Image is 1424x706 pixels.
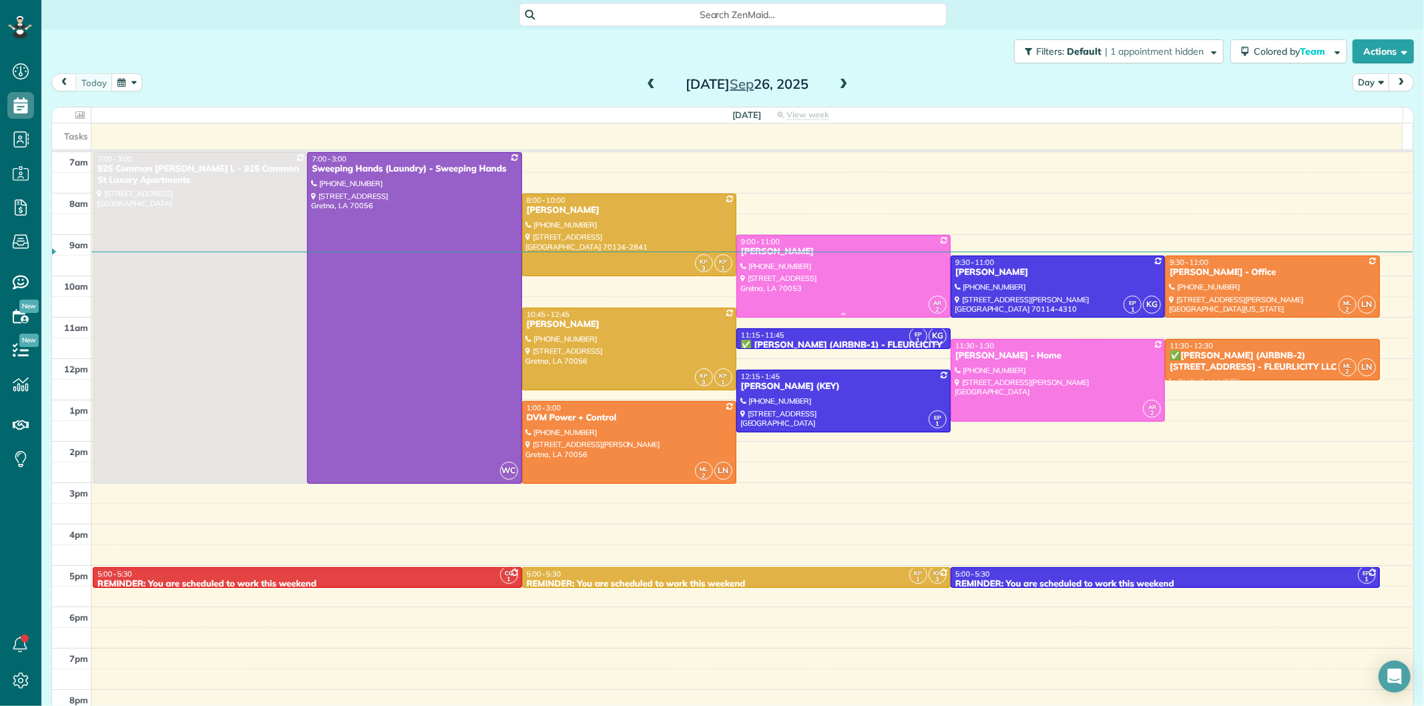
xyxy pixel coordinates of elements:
div: ✅ [PERSON_NAME] (AIRBNB-1) - FLEURLICITY LLC [740,340,947,362]
span: KP [700,258,708,265]
span: LN [714,462,732,480]
h2: [DATE] 26, 2025 [664,77,830,91]
span: 5:00 - 5:30 [955,569,990,579]
small: 1 [1359,573,1375,586]
div: [PERSON_NAME] [526,205,732,216]
span: 1:00 - 3:00 [527,403,561,412]
span: KP [700,372,708,379]
span: 5:00 - 5:30 [527,569,561,579]
span: 12pm [64,364,88,374]
div: [PERSON_NAME] - Home [955,350,1161,362]
div: Sweeping Hands (Laundry) - Sweeping Hands [311,163,517,175]
span: 8:00 - 10:00 [527,196,565,205]
small: 1 [715,262,732,275]
span: 7am [69,157,88,167]
span: LN [1358,296,1376,314]
div: REMINDER: You are scheduled to work this weekend [526,579,947,590]
span: 5:00 - 5:30 [97,569,132,579]
span: 5pm [69,571,88,581]
span: 9am [69,240,88,250]
span: 3pm [69,488,88,498]
small: 2 [1339,304,1356,316]
span: KG [929,327,947,345]
span: View week [786,109,829,120]
span: 6pm [69,612,88,623]
span: 9:00 - 11:00 [741,237,780,246]
div: [PERSON_NAME] - Office [1169,267,1375,278]
span: 9:30 - 11:00 [1170,258,1208,267]
div: [PERSON_NAME] [740,246,947,258]
span: LN [1358,358,1376,376]
span: CG [505,569,513,577]
div: ✅[PERSON_NAME] (AIRBNB-2) [STREET_ADDRESS] - FLEURLICITY LLC [1169,350,1375,373]
div: [PERSON_NAME] [955,267,1161,278]
span: EP [915,330,922,338]
span: 10am [64,281,88,292]
button: today [75,73,113,91]
small: 3 [696,262,712,275]
span: 2pm [69,446,88,457]
small: 1 [929,418,946,430]
small: 1 [910,573,927,586]
small: 1 [501,573,517,586]
span: 12:15 - 1:45 [741,372,780,381]
span: Sep [730,75,754,92]
button: Colored byTeam [1230,39,1347,63]
span: 9:30 - 11:00 [955,258,994,267]
span: KG [1143,296,1161,314]
button: Day [1353,73,1390,91]
button: prev [51,73,77,91]
span: KP [915,569,923,577]
span: 1pm [69,405,88,416]
span: KP [719,372,727,379]
span: AR [934,299,942,306]
span: EP [1129,299,1136,306]
span: | 1 appointment hidden [1105,45,1204,57]
span: KP [719,258,727,265]
span: New [19,334,39,347]
span: KP [934,569,942,577]
div: Open Intercom Messenger [1379,661,1411,693]
span: [DATE] [732,109,761,120]
span: 4pm [69,529,88,540]
span: 7:00 - 3:00 [97,154,132,163]
div: DVM Power + Control [526,412,732,424]
small: 2 [929,304,946,316]
span: 8pm [69,695,88,705]
button: Filters: Default | 1 appointment hidden [1014,39,1224,63]
span: Tasks [64,131,88,141]
span: Team [1300,45,1327,57]
span: Default [1067,45,1102,57]
small: 3 [929,573,946,586]
small: 3 [696,376,712,389]
div: 925 Common [PERSON_NAME] L - 925 Common St Luxury Apartments [97,163,303,186]
div: REMINDER: You are scheduled to work this weekend [97,579,518,590]
span: EP [1363,569,1371,577]
span: 7pm [69,653,88,664]
span: 11:15 - 11:45 [741,330,784,340]
div: [PERSON_NAME] [526,319,732,330]
small: 1 [715,376,732,389]
button: next [1389,73,1414,91]
span: 11:30 - 12:30 [1170,341,1213,350]
a: Filters: Default | 1 appointment hidden [1007,39,1224,63]
span: 8am [69,198,88,209]
span: EP [934,414,941,421]
span: ML [1343,362,1351,369]
button: Actions [1353,39,1414,63]
span: Filters: [1036,45,1064,57]
small: 2 [696,470,712,482]
span: 11am [64,322,88,333]
span: AR [1148,403,1156,410]
span: ML [700,465,708,472]
small: 2 [1144,407,1160,420]
span: WC [500,462,518,480]
small: 1 [910,334,927,347]
span: 10:45 - 12:45 [527,310,570,319]
span: New [19,300,39,313]
div: [PERSON_NAME] (KEY) [740,381,947,392]
span: ML [1343,299,1351,306]
small: 1 [1124,304,1141,316]
span: 11:30 - 1:30 [955,341,994,350]
span: Colored by [1254,45,1330,57]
